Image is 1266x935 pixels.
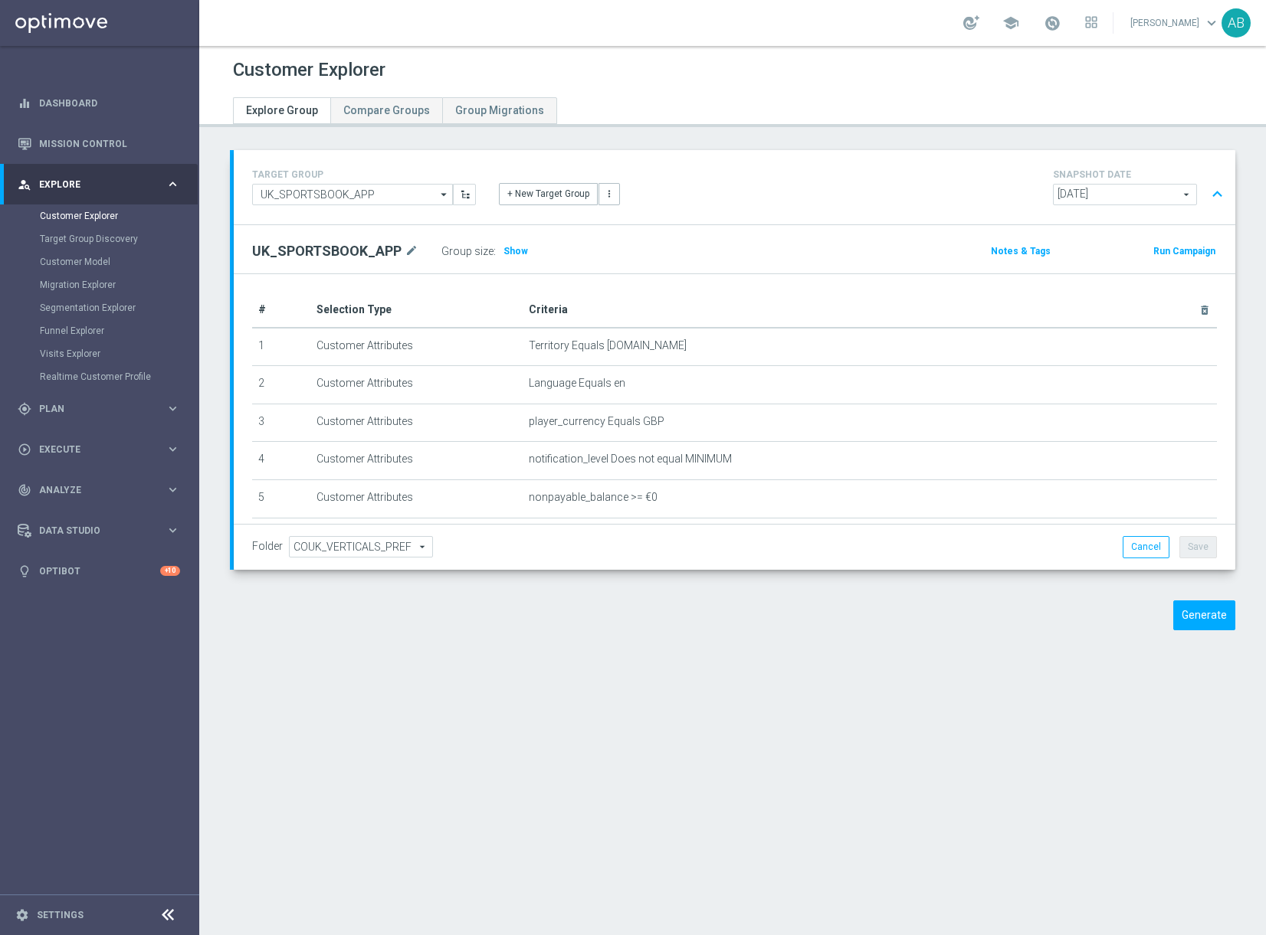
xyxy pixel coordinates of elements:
[233,59,385,81] h1: Customer Explorer
[343,104,430,116] span: Compare Groups
[494,245,496,258] label: :
[503,246,528,257] span: Show
[529,339,687,352] span: Territory Equals [DOMAIN_NAME]
[252,169,476,180] h4: TARGET GROUP
[310,404,523,442] td: Customer Attributes
[17,565,181,577] button: lightbulb Optibot +10
[18,551,180,591] div: Optibot
[17,443,181,456] div: play_circle_outline Execute keyboard_arrow_right
[310,518,523,556] td: Customer Attributes
[40,319,198,342] div: Funnel Explorer
[40,204,198,227] div: Customer Explorer
[1053,169,1229,180] h4: SNAPSHOT DATE
[18,564,31,578] i: lightbulb
[40,250,198,273] div: Customer Model
[40,279,159,291] a: Migration Explorer
[39,485,166,495] span: Analyze
[160,566,180,576] div: +10
[246,104,318,116] span: Explore Group
[40,256,159,268] a: Customer Model
[252,242,402,260] h2: UK_SPORTSBOOK_APP
[166,442,180,456] i: keyboard_arrow_right
[310,328,523,366] td: Customer Attributes
[17,525,181,537] button: Data Studio keyboard_arrow_right
[310,366,523,404] td: Customer Attributes
[18,402,166,416] div: Plan
[40,365,198,388] div: Realtime Customer Profile
[18,96,31,110] i: equalizer
[39,83,180,123] a: Dashboard
[1129,11,1222,34] a: [PERSON_NAME]keyboard_arrow_down
[1203,15,1220,31] span: keyboard_arrow_down
[252,479,310,518] td: 5
[252,540,283,553] label: Folder
[17,403,181,415] button: gps_fixed Plan keyboard_arrow_right
[166,177,180,191] i: keyboard_arrow_right
[252,165,1217,209] div: TARGET GROUP arrow_drop_down + New Target Group more_vert SNAPSHOT DATE arrow_drop_down expand_less
[310,479,523,518] td: Customer Attributes
[441,245,494,258] label: Group size
[39,445,166,454] span: Execute
[18,83,180,123] div: Dashboard
[1152,243,1217,260] button: Run Campaign
[529,377,625,390] span: Language Equals en
[40,227,198,250] div: Target Group Discovery
[40,296,198,319] div: Segmentation Explorer
[1199,304,1211,316] i: delete_forever
[252,442,310,480] td: 4
[499,183,598,204] button: + New Target Group
[39,526,166,535] span: Data Studio
[17,178,181,191] button: person_search Explore keyboard_arrow_right
[252,328,310,366] td: 1
[17,97,181,110] button: equalizer Dashboard
[529,415,664,428] span: player_currency Equals GBP
[18,402,31,416] i: gps_fixed
[39,180,166,189] span: Explore
[17,138,181,150] button: Mission Control
[529,303,568,315] span: Criteria
[37,910,84,920] a: Settings
[18,123,180,164] div: Mission Control
[233,97,557,124] ul: Tabs
[989,243,1052,260] button: Notes & Tags
[18,443,166,456] div: Execute
[40,273,198,296] div: Migration Explorer
[166,482,180,497] i: keyboard_arrow_right
[40,325,159,337] a: Funnel Explorer
[1206,180,1228,209] button: expand_less
[18,178,166,191] div: Explore
[599,183,620,204] button: more_vert
[18,524,166,538] div: Data Studio
[604,188,615,199] i: more_vert
[252,293,310,328] th: #
[39,404,166,414] span: Plan
[40,233,159,245] a: Target Group Discovery
[437,185,452,204] i: arrow_drop_down
[1179,536,1217,557] button: Save
[1222,8,1251,38] div: AB
[252,518,310,556] td: 6
[1173,600,1235,630] button: Generate
[17,484,181,496] button: track_changes Analyze keyboard_arrow_right
[529,453,732,466] span: notification_level Does not equal MINIMUM
[40,348,159,360] a: Visits Explorer
[40,302,159,314] a: Segmentation Explorer
[310,293,523,328] th: Selection Type
[252,404,310,442] td: 3
[18,483,31,497] i: track_changes
[405,242,418,260] i: mode_edit
[455,104,544,116] span: Group Migrations
[166,523,180,538] i: keyboard_arrow_right
[39,123,180,164] a: Mission Control
[18,178,31,191] i: person_search
[15,908,29,922] i: settings
[529,491,658,504] span: nonpayable_balance >= €0
[40,342,198,365] div: Visits Explorer
[39,551,160,591] a: Optibot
